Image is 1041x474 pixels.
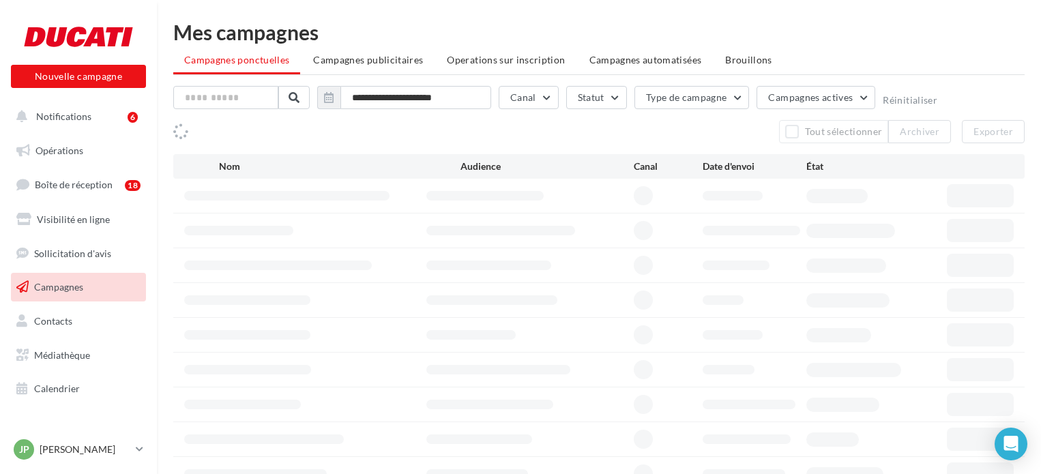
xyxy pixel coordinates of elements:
div: Mes campagnes [173,22,1025,42]
button: Nouvelle campagne [11,65,146,88]
div: Audience [460,160,633,173]
a: Médiathèque [8,341,149,370]
span: Médiathèque [34,349,90,361]
span: Campagnes automatisées [589,54,702,65]
span: Campagnes actives [768,91,853,103]
a: Boîte de réception18 [8,170,149,199]
span: Campagnes [34,281,83,293]
a: Campagnes [8,273,149,301]
button: Archiver [888,120,951,143]
a: Opérations [8,136,149,165]
span: Opérations [35,145,83,156]
div: 18 [125,180,141,191]
button: Notifications 6 [8,102,143,131]
a: JP [PERSON_NAME] [11,436,146,462]
div: Canal [634,160,703,173]
span: Operations sur inscription [447,54,565,65]
button: Tout sélectionner [779,120,888,143]
span: Sollicitation d'avis [34,247,111,258]
div: État [806,160,910,173]
a: Sollicitation d'avis [8,239,149,268]
div: 6 [128,112,138,123]
div: Date d'envoi [703,160,806,173]
a: Visibilité en ligne [8,205,149,234]
span: Visibilité en ligne [37,213,110,225]
button: Exporter [962,120,1025,143]
span: Campagnes publicitaires [313,54,423,65]
span: Contacts [34,315,72,327]
button: Canal [499,86,559,109]
button: Type de campagne [634,86,750,109]
span: Notifications [36,110,91,122]
div: Nom [219,160,461,173]
button: Réinitialiser [883,95,937,106]
span: Calendrier [34,383,80,394]
span: Boîte de réception [35,179,113,190]
span: Brouillons [725,54,772,65]
span: JP [19,443,29,456]
a: Contacts [8,307,149,336]
button: Statut [566,86,627,109]
div: Open Intercom Messenger [995,428,1027,460]
p: [PERSON_NAME] [40,443,130,456]
a: Calendrier [8,374,149,403]
button: Campagnes actives [757,86,875,109]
